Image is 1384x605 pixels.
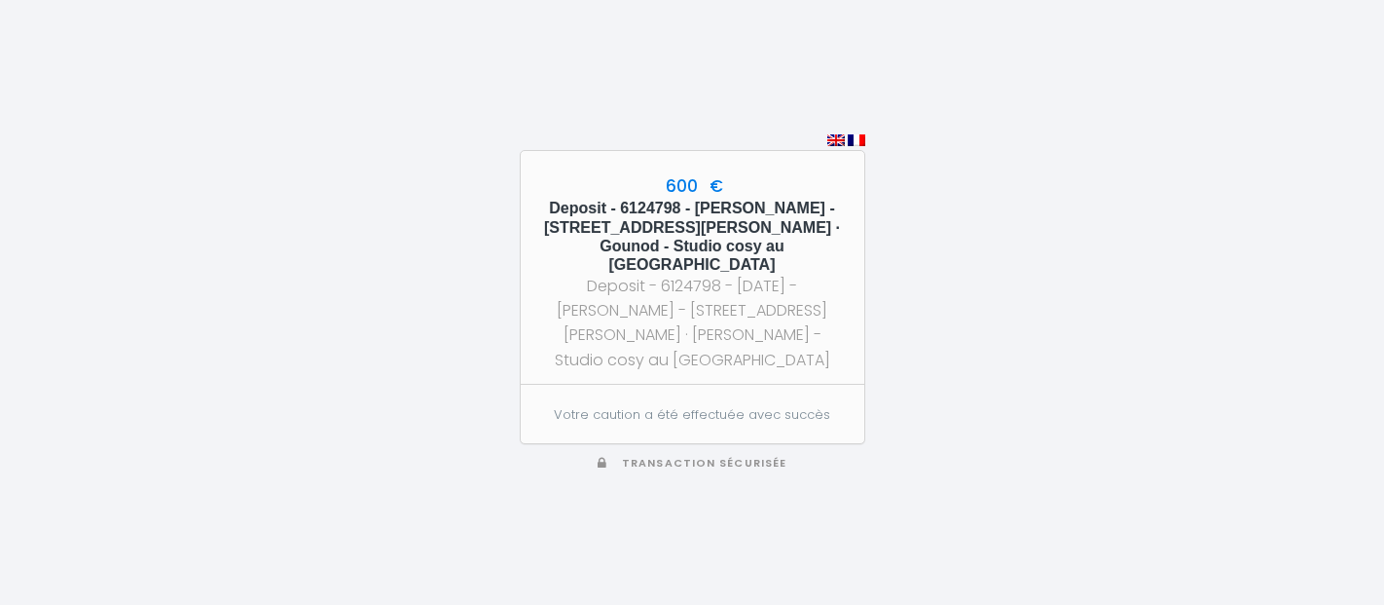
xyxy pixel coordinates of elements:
img: en.png [827,134,845,146]
h5: Deposit - 6124798 - [PERSON_NAME] - [STREET_ADDRESS][PERSON_NAME] · Gounod - Studio cosy au [GEOG... [538,199,847,274]
p: Votre caution a été effectuée avec succès [541,405,842,425]
span: Transaction sécurisée [622,456,786,471]
span: 600 € [661,174,723,198]
img: fr.png [848,134,865,146]
div: Deposit - 6124798 - [DATE] - [PERSON_NAME] - [STREET_ADDRESS][PERSON_NAME] · [PERSON_NAME] - Stud... [538,274,847,372]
